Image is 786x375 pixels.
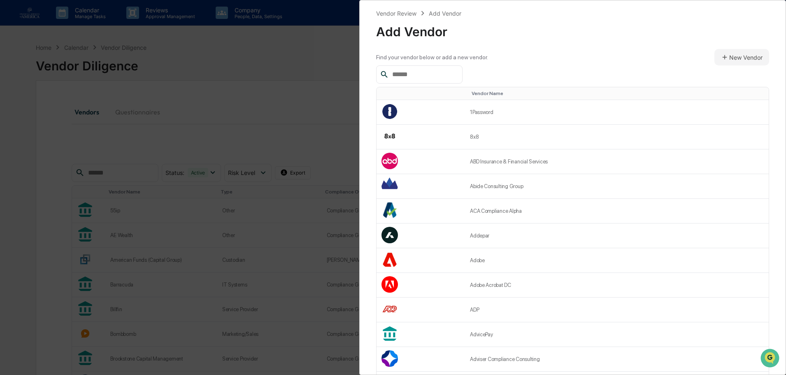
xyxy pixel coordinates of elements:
[381,252,398,268] img: Vendor Logo
[465,199,769,224] td: ACA Compliance Alpha
[381,301,398,317] img: Vendor Logo
[381,103,398,120] img: Vendor Logo
[381,276,398,293] img: Vendor Logo
[381,128,398,144] img: Vendor Logo
[465,224,769,248] td: Addepar
[56,100,105,115] a: 🗄️Attestations
[68,104,102,112] span: Attestations
[8,63,23,78] img: 1746055101610-c473b297-6a78-478c-a979-82029cc54cd1
[60,105,66,111] div: 🗄️
[429,10,461,17] div: Add Vendor
[5,100,56,115] a: 🖐️Preclearance
[16,104,53,112] span: Preclearance
[8,105,15,111] div: 🖐️
[82,140,100,146] span: Pylon
[381,202,398,219] img: Vendor Logo
[376,10,416,17] div: Vendor Review
[58,139,100,146] a: Powered byPylon
[465,347,769,372] td: Adviser Compliance Consulting
[465,298,769,322] td: ADP
[383,91,462,96] div: Toggle SortBy
[140,65,150,75] button: Start new chat
[465,273,769,298] td: Adobe Acrobat DC
[21,37,136,46] input: Clear
[465,100,769,125] td: 1Password
[381,350,398,367] img: Vendor Logo
[714,49,769,65] button: New Vendor
[465,322,769,347] td: AdvicePay
[381,227,398,243] img: Vendor Logo
[465,248,769,273] td: Adobe
[376,54,488,61] div: Find your vendor below or add a new vendor.
[28,71,104,78] div: We're available if you need us!
[381,153,398,169] img: Vendor Logo
[465,174,769,199] td: Abide Consulting Group
[472,91,765,96] div: Toggle SortBy
[376,18,769,39] div: Add Vendor
[381,177,398,194] img: Vendor Logo
[465,125,769,149] td: 8x8
[16,119,52,128] span: Data Lookup
[760,348,782,370] iframe: Open customer support
[465,149,769,174] td: ABD Insurance & Financial Services
[28,63,135,71] div: Start new chat
[8,17,150,30] p: How can we help?
[8,120,15,127] div: 🔎
[5,116,55,131] a: 🔎Data Lookup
